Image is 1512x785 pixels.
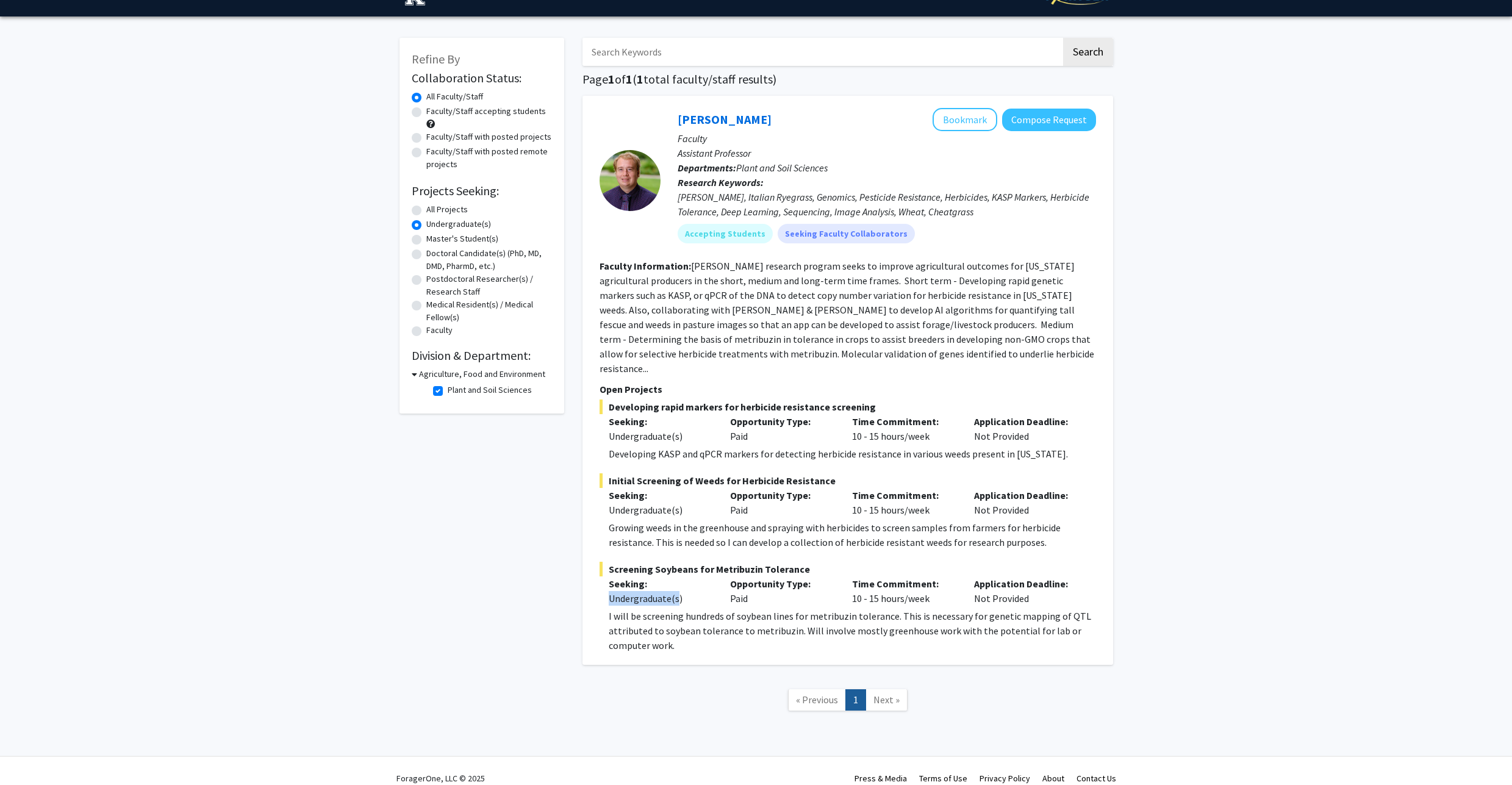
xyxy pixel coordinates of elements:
div: 10 - 15 hours/week [843,488,965,517]
b: Research Keywords: [678,176,764,188]
h2: Projects Seeking: [412,184,552,198]
h3: Agriculture, Food and Environment [419,368,545,381]
p: Faculty [678,131,1096,146]
button: Add Samuel Revolinski to Bookmarks [933,108,997,131]
mat-chip: Accepting Students [678,224,773,243]
label: Faculty/Staff with posted projects [426,131,551,143]
div: Not Provided [965,414,1087,443]
span: Plant and Soil Sciences [736,162,828,174]
h1: Page of ( total faculty/staff results) [582,72,1113,87]
span: Screening Soybeans for Metribuzin Tolerance [600,562,1096,576]
p: I will be screening hundreds of soybean lines for metribuzin tolerance. This is necessary for gen... [609,609,1096,653]
b: Departments: [678,162,736,174]
a: Press & Media [855,773,907,784]
p: Application Deadline: [974,414,1078,429]
label: Undergraduate(s) [426,218,491,231]
p: Time Commitment: [852,488,956,503]
h2: Collaboration Status: [412,71,552,85]
label: All Faculty/Staff [426,90,483,103]
div: Not Provided [965,488,1087,517]
p: Growing weeds in the greenhouse and spraying with herbicides to screen samples from farmers for h... [609,520,1096,550]
span: 1 [626,71,632,87]
div: Paid [721,576,843,606]
span: « Previous [796,694,838,706]
label: Faculty/Staff accepting students [426,105,546,118]
p: Time Commitment: [852,414,956,429]
div: Undergraduate(s) [609,503,712,517]
p: Opportunity Type: [730,576,834,591]
span: 1 [608,71,615,87]
label: Doctoral Candidate(s) (PhD, MD, DMD, PharmD, etc.) [426,247,552,273]
span: Refine By [412,51,460,66]
label: Faculty/Staff with posted remote projects [426,145,552,171]
button: Search [1063,38,1113,66]
fg-read-more: [PERSON_NAME] research program seeks to improve agricultural outcomes for [US_STATE] agricultural... [600,260,1094,375]
p: Opportunity Type: [730,414,834,429]
div: Undergraduate(s) [609,429,712,443]
a: 1 [845,689,866,711]
input: Search Keywords [582,38,1061,66]
span: 1 [637,71,643,87]
span: Next » [873,694,900,706]
div: 10 - 15 hours/week [843,576,965,606]
p: Open Projects [600,382,1096,396]
a: About [1042,773,1064,784]
span: Initial Screening of Weeds for Herbicide Resistance [600,473,1096,488]
p: Opportunity Type: [730,488,834,503]
p: Seeking: [609,488,712,503]
p: Seeking: [609,576,712,591]
span: Developing rapid markers for herbicide resistance screening [600,400,1096,414]
p: Assistant Professor [678,146,1096,160]
div: Paid [721,488,843,517]
label: Postdoctoral Researcher(s) / Research Staff [426,273,552,298]
b: Faculty Information: [600,260,691,272]
p: Application Deadline: [974,488,1078,503]
label: All Projects [426,203,468,216]
p: Application Deadline: [974,576,1078,591]
nav: Page navigation [582,677,1113,726]
div: Undergraduate(s) [609,591,712,606]
div: Not Provided [965,576,1087,606]
a: [PERSON_NAME] [678,112,772,127]
div: 10 - 15 hours/week [843,414,965,443]
a: Privacy Policy [980,773,1030,784]
label: Master's Student(s) [426,232,498,245]
button: Compose Request to Samuel Revolinski [1002,109,1096,131]
h2: Division & Department: [412,348,552,363]
a: Previous Page [788,689,846,711]
mat-chip: Seeking Faculty Collaborators [778,224,915,243]
div: [PERSON_NAME], Italian Ryegrass, Genomics, Pesticide Resistance, Herbicides, KASP Markers, Herbic... [678,190,1096,219]
a: Terms of Use [919,773,967,784]
p: Seeking: [609,414,712,429]
p: Time Commitment: [852,576,956,591]
iframe: Chat [9,730,52,776]
div: Paid [721,414,843,443]
label: Faculty [426,324,453,337]
a: Contact Us [1077,773,1116,784]
p: Developing KASP and qPCR markers for detecting herbicide resistance in various weeds present in [... [609,446,1096,461]
label: Medical Resident(s) / Medical Fellow(s) [426,298,552,324]
a: Next Page [865,689,908,711]
label: Plant and Soil Sciences [448,384,532,396]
